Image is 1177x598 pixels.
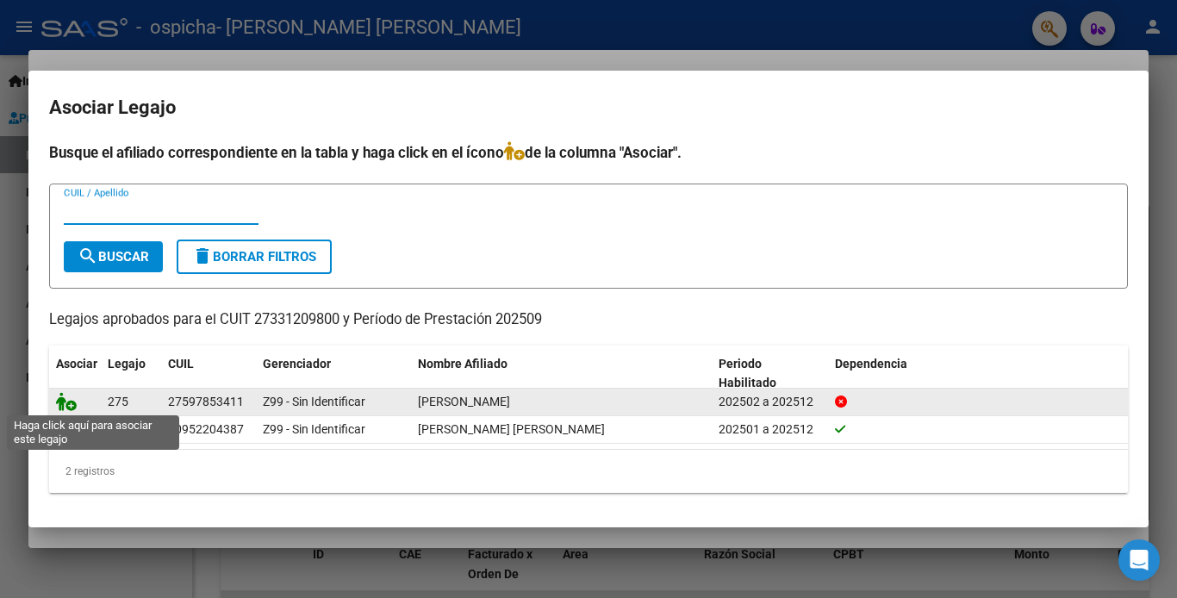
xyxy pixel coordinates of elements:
[712,346,828,402] datatable-header-cell: Periodo Habilitado
[101,346,161,402] datatable-header-cell: Legajo
[418,395,510,408] span: MARTINEZ ROCABRUNO KARINA AILEN
[411,346,712,402] datatable-header-cell: Nombre Afiliado
[192,249,316,265] span: Borrar Filtros
[49,91,1128,124] h2: Asociar Legajo
[108,422,128,436] span: 274
[418,357,508,371] span: Nombre Afiliado
[108,395,128,408] span: 275
[177,240,332,274] button: Borrar Filtros
[64,241,163,272] button: Buscar
[49,141,1128,164] h4: Busque el afiliado correspondiente en la tabla y haga click en el ícono de la columna "Asociar".
[49,346,101,402] datatable-header-cell: Asociar
[263,357,331,371] span: Gerenciador
[719,420,821,439] div: 202501 a 202512
[49,309,1128,331] p: Legajos aprobados para el CUIT 27331209800 y Período de Prestación 202509
[719,392,821,412] div: 202502 a 202512
[168,357,194,371] span: CUIL
[56,357,97,371] span: Asociar
[78,249,149,265] span: Buscar
[78,246,98,266] mat-icon: search
[168,420,244,439] div: 20952204387
[263,395,365,408] span: Z99 - Sin Identificar
[49,450,1128,493] div: 2 registros
[263,422,365,436] span: Z99 - Sin Identificar
[719,357,776,390] span: Periodo Habilitado
[108,357,146,371] span: Legajo
[256,346,411,402] datatable-header-cell: Gerenciador
[418,422,605,436] span: MARTINEZ ROCABRUNO DARIO SEBASTIAN
[828,346,1129,402] datatable-header-cell: Dependencia
[168,392,244,412] div: 27597853411
[1118,539,1160,581] div: Open Intercom Messenger
[192,246,213,266] mat-icon: delete
[161,346,256,402] datatable-header-cell: CUIL
[835,357,907,371] span: Dependencia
